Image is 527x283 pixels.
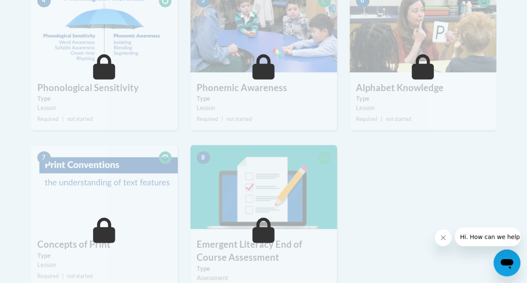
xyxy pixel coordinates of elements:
label: Type [197,94,331,103]
label: Type [197,264,331,273]
h3: Alphabet Knowledge [350,81,496,94]
span: 8 [197,151,210,164]
iframe: Button to launch messaging window [493,249,520,276]
img: Course Image [31,145,178,229]
img: Course Image [190,145,337,229]
span: | [62,116,64,122]
div: Lesson [37,103,171,113]
div: Lesson [356,103,490,113]
h3: Concepts of Print [31,238,178,251]
iframe: Close message [435,229,452,246]
span: | [381,116,382,122]
span: Required [37,273,59,279]
h3: Phonemic Awareness [190,81,337,94]
span: 7 [37,151,51,164]
span: not started [67,116,93,122]
label: Type [356,94,490,103]
div: Lesson [197,103,331,113]
span: | [221,116,223,122]
span: not started [67,273,93,279]
span: Required [356,116,377,122]
span: not started [386,116,411,122]
div: Assessment [197,273,331,283]
h3: Emergent Literacy End of Course Assessment [190,238,337,264]
div: Lesson [37,260,171,270]
iframe: Message from company [455,228,520,246]
span: | [62,273,64,279]
h3: Phonological Sensitivity [31,81,178,94]
span: Hi. How can we help? [5,6,68,13]
label: Type [37,94,171,103]
span: Required [37,116,59,122]
span: not started [226,116,252,122]
label: Type [37,251,171,260]
span: Required [197,116,218,122]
